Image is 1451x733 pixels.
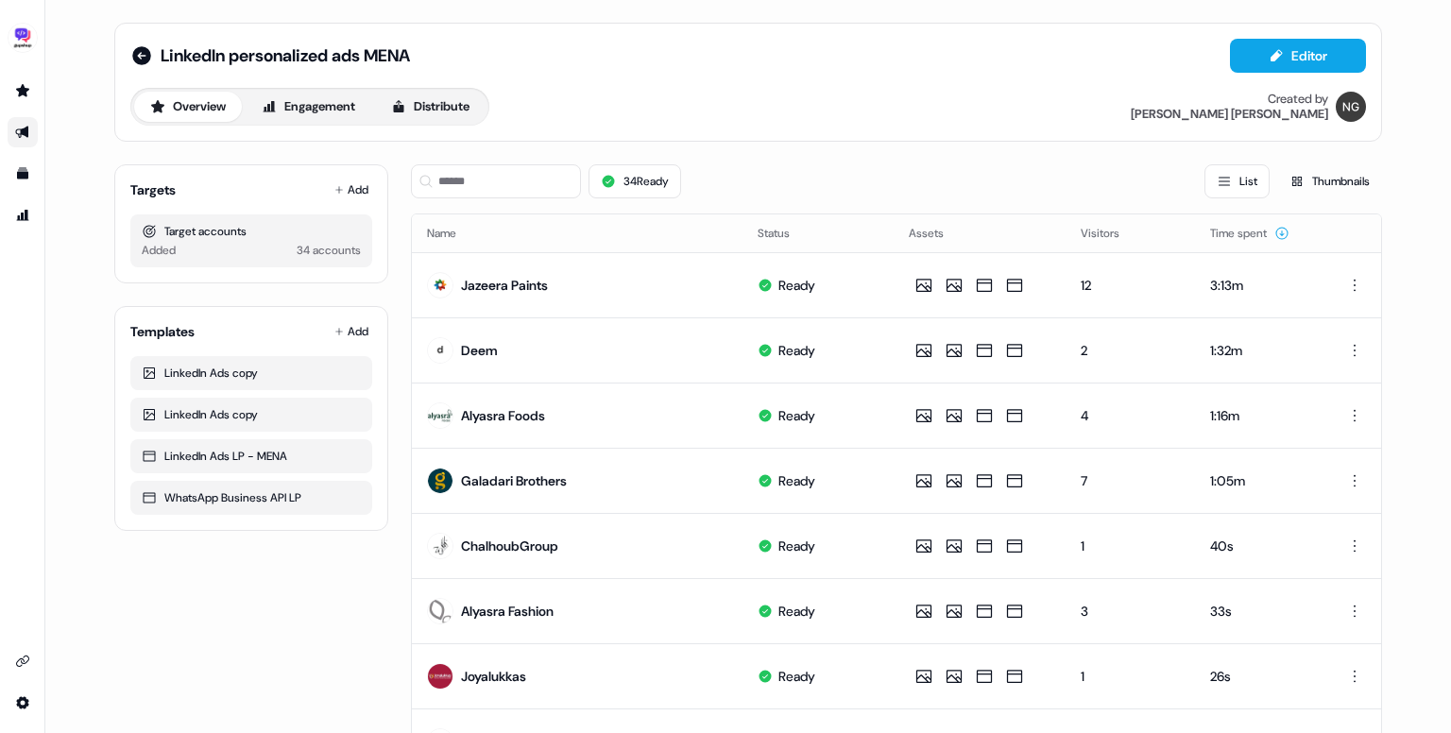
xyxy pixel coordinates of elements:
button: Status [758,216,812,250]
div: 1:16m [1210,406,1306,425]
div: 3 [1081,602,1180,621]
div: Galadari Brothers [461,471,567,490]
div: Ready [778,276,815,295]
div: Joyalukkas [461,667,526,686]
a: Go to attribution [8,200,38,230]
div: LinkedIn Ads LP - MENA [142,447,361,466]
img: Nikunj [1336,92,1366,122]
button: Add [331,177,372,203]
button: 34Ready [589,164,681,198]
button: Overview [134,92,242,122]
th: Assets [894,214,1067,252]
div: Ready [778,406,815,425]
button: Name [427,216,479,250]
button: Add [331,318,372,345]
div: 1:05m [1210,471,1306,490]
div: Created by [1268,92,1328,107]
a: Go to templates [8,159,38,189]
div: Ready [778,537,815,555]
a: Go to integrations [8,646,38,676]
div: 40s [1210,537,1306,555]
a: Go to prospects [8,76,38,106]
div: 33s [1210,602,1306,621]
div: Ready [778,471,815,490]
div: Ready [778,341,815,360]
div: LinkedIn Ads copy [142,405,361,424]
button: Editor [1230,39,1366,73]
div: 26s [1210,667,1306,686]
button: Visitors [1081,216,1142,250]
div: Targets [130,180,176,199]
div: Added [142,241,176,260]
div: Alyasra Foods [461,406,545,425]
div: 1:32m [1210,341,1306,360]
div: 3:13m [1210,276,1306,295]
div: Target accounts [142,222,361,241]
div: 1 [1081,667,1180,686]
div: Ready [778,667,815,686]
a: Go to integrations [8,688,38,718]
div: 4 [1081,406,1180,425]
div: 1 [1081,537,1180,555]
div: Alyasra Fashion [461,602,554,621]
div: 2 [1081,341,1180,360]
div: Templates [130,322,195,341]
div: 7 [1081,471,1180,490]
button: List [1204,164,1270,198]
div: LinkedIn Ads copy [142,364,361,383]
div: Ready [778,602,815,621]
div: Jazeera Paints [461,276,548,295]
div: [PERSON_NAME] [PERSON_NAME] [1131,107,1328,122]
span: LinkedIn personalized ads MENA [161,44,410,67]
div: WhatsApp Business API LP [142,488,361,507]
a: Editor [1230,48,1366,68]
a: Go to outbound experience [8,117,38,147]
button: Engagement [246,92,371,122]
div: 12 [1081,276,1180,295]
div: ChalhoubGroup [461,537,558,555]
button: Time spent [1210,216,1289,250]
button: Distribute [375,92,486,122]
div: 34 accounts [297,241,361,260]
button: Thumbnails [1277,164,1382,198]
div: Deem [461,341,498,360]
